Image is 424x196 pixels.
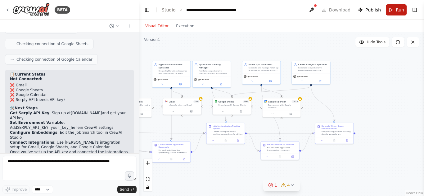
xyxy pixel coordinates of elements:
[55,6,70,14] div: BETA
[10,140,54,145] strong: Connect Integrations
[144,159,152,167] button: zoom in
[262,79,279,83] button: Open in side panel
[210,86,227,121] g: Edge from 4ebf732f-6775-4b23-8582-5f1d3fb5ba12 to fbe33749-9bfe-4f4f-8a35-9d474c75bf73
[10,72,129,77] h2: 📋
[192,61,231,88] div: Application Tracking ManagerMaintain comprehensive tracking of all job applications including app...
[10,130,129,140] li: : Edit the Job Search tool in CrewAI Studio
[178,157,189,161] button: Open in side panel
[159,143,189,148] div: Create Tailored Application Documents
[341,139,352,142] button: Open in side panel
[172,22,198,30] button: Execution
[267,143,294,146] div: Schedule Follow-up Activities
[232,110,250,113] button: Open in side panel
[287,182,290,188] span: 4
[120,187,129,192] span: Send
[10,83,129,88] li: ❌ Gmail
[10,98,129,102] li: ❌ Serply API (needs API key)
[274,182,277,188] span: 1
[247,132,313,135] g: Edge from fbe33749-9bfe-4f4f-8a35-9d474c75bf73 to 451ba33a-f104-4889-9816-21ebec9c7663
[10,140,129,150] li: : Use [PERSON_NAME]'s integration setup for Gmail, Google Sheets, and Google Calendar
[273,155,286,159] button: No output available
[162,7,255,13] nav: breadcrumb
[298,67,328,72] div: Generate comprehensive weekly reports analyzing application success rates, market trends for {job...
[193,100,199,103] span: Number of enabled actions
[247,132,259,152] g: Edge from fbe33749-9bfe-4f4f-8a35-9d474c75bf73 to d62f86da-1755-49dc-9949-b4e7b2dd9220
[242,61,281,85] div: Follow-up CoordinatorSchedule and manage follow-up activities for job applications, including tha...
[10,130,57,135] strong: Configure Embeddings
[365,7,381,13] span: Publish
[287,155,298,159] button: Open in side panel
[249,63,279,66] div: Follow-up Coordinator
[138,149,150,154] g: Edge from 294358af-e89c-463b-a3c7-77ae25adecb0 to 519f16e1-3077-4356-9c68-379244a57cc5
[159,149,189,154] div: For each prioritized job opportunity, create customized resume and cover letter that specifically...
[165,100,168,102] img: Gmail
[198,78,209,81] span: gpt-4o-mini
[410,6,419,14] button: Show right sidebar
[10,77,43,81] strong: Not Connected:
[16,41,88,46] span: Checking connection of Google Sheets
[230,86,313,96] g: Edge from 8078fcc6-6961-43c4-87aa-0d2066170ffa to 882d561e-f381-455c-8096-adcce60827a4
[199,70,229,75] div: Maintain comprehensive tracking of all job applications including application dates, company resp...
[292,61,331,85] div: Career Analytics SpecialistGenerate comprehensive weekly reports analyzing application success ra...
[219,100,234,103] div: Google sheets
[10,88,129,93] li: ❌ Google Sheets
[297,75,308,78] span: gpt-4o-mini
[192,132,205,154] g: Edge from 519f16e1-3077-4356-9c68-379244a57cc5 to fbe33749-9bfe-4f4f-8a35-9d474c75bf73
[215,100,217,102] img: Google Sheets
[10,120,64,125] strong: Set Environment Variable
[315,123,354,144] div: Generate Weekly Career Analytics ReportAnalyze all application tracking data to generate a compre...
[406,191,423,195] a: React Flow attribution
[133,112,151,116] button: Open in side panel
[309,86,336,121] g: Edge from 8078fcc6-6961-43c4-87aa-0d2066170ffa to 451ba33a-f104-4889-9816-21ebec9c7663
[355,37,389,47] button: Hide Tools
[199,63,229,69] div: Application Tracking Manager
[219,104,249,106] div: Sync data with Google Sheets
[10,111,49,115] strong: Get Serply API Key
[243,100,249,103] span: Number of enabled actions
[268,100,286,103] div: Google calendar
[172,82,189,86] button: Open in side panel
[233,139,243,142] button: Open in side panel
[322,125,352,130] div: Generate Weekly Career Analytics Report
[298,63,328,66] div: Career Analytics Specialist
[119,100,143,103] div: Read website content
[301,132,313,152] g: Edge from d62f86da-1755-49dc-9949-b4e7b2dd9220 to 451ba33a-f104-4889-9816-21ebec9c7663
[143,6,151,14] button: Hide left sidebar
[386,4,407,15] button: Run
[248,75,259,78] span: gpt-4o-mini
[10,111,129,120] li: : Sign up at and get your API key
[2,185,29,194] button: Improve
[213,130,243,135] div: Create a comprehensive tracking spreadsheet for all job applications with columns for: applicatio...
[107,22,122,30] button: Switch to previous chat
[152,141,191,162] div: Create Tailored Application DocumentsFor each prioritized job opportunity, create customized resu...
[144,37,160,42] div: Version 1
[125,171,134,181] button: Click to speak your automation idea
[144,183,152,191] button: toggle interactivity
[206,123,245,144] div: Initialize Application Tracking SystemCreate a comprehensive tracking spreadsheet for all job app...
[213,98,251,115] div: Google SheetsGoogle sheets3of3Sync data with Google Sheets
[249,67,279,72] div: Schedule and manage follow-up activities for job applications, including thank you notes, status ...
[219,139,232,142] button: No output available
[262,98,301,117] div: Google CalendarGoogle calendar1of12Sync events with Google Calendar
[169,104,200,106] div: Integrate with you Gmail
[268,104,299,109] div: Sync events with Google Calendar
[11,187,27,192] span: Improve
[328,139,341,142] button: No output available
[15,106,38,110] strong: Next Steps
[162,7,176,12] a: Studio
[267,146,297,151] div: Based on the application tracking data, create a systematic follow-up schedule for all applicatio...
[117,186,137,193] button: Send
[10,150,129,164] p: Once you've set up the API key and connected the integrations, the automation will be ready to ru...
[396,7,404,13] span: Run
[263,180,300,191] button: 14
[10,93,129,98] li: ❌ Google Calendar
[159,70,189,75] div: Create highly tailored resumes and cover letters for each {job_title} position by analyzing job r...
[165,157,178,161] button: No output available
[144,175,152,183] button: fit view
[12,3,50,17] img: Logo
[144,159,152,191] div: React Flow controls
[15,72,46,76] strong: Current Status
[113,98,152,117] div: ScrapeWebsiteToolRead website contentA tool that can be used to read a website content.
[282,112,300,116] button: Open in side panel
[210,86,233,96] g: Edge from 4ebf732f-6775-4b23-8582-5f1d3fb5ba12 to 882d561e-f381-455c-8096-adcce60827a4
